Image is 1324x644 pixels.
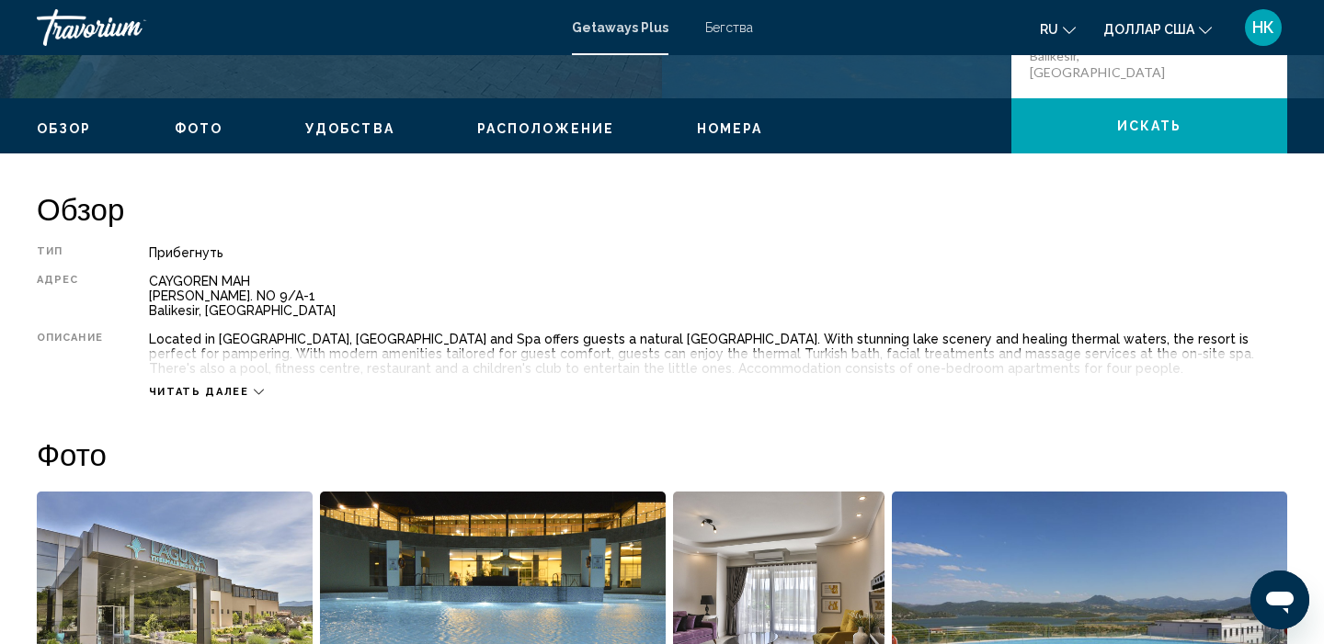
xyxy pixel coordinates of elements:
iframe: Кнопка запуска окна обмена сообщениями [1250,571,1309,629]
font: доллар США [1103,22,1194,37]
span: Читать далее [149,386,249,398]
span: Расположение [477,121,614,136]
button: Изменить валюту [1103,16,1212,42]
button: Читать далее [149,385,264,399]
div: Located in [GEOGRAPHIC_DATA], [GEOGRAPHIC_DATA] and Spa offers guests a natural [GEOGRAPHIC_DATA]... [149,332,1287,376]
button: Номера [697,120,763,137]
button: Удобства [305,120,394,137]
a: Getaways Plus [572,20,668,35]
span: Обзор [37,121,92,136]
a: Травориум [37,9,554,46]
div: Описание [37,332,103,376]
h2: Фото [37,435,1287,472]
font: ru [1040,22,1058,37]
div: Тип [37,245,103,260]
div: Адрес [37,274,103,318]
button: Изменить язык [1040,16,1076,42]
span: Фото [175,121,223,136]
span: Удобства [305,121,394,136]
button: Меню пользователя [1239,8,1287,47]
button: Расположение [477,120,614,137]
span: Номера [697,121,763,136]
div: Прибегнуть [149,245,1287,260]
span: искать [1117,119,1182,134]
button: Обзор [37,120,92,137]
a: Бегства [705,20,753,35]
h2: Обзор [37,190,1287,227]
div: CAYGOREN MAH [PERSON_NAME]. NO 9/A-1 Balikesir, [GEOGRAPHIC_DATA] [149,274,1287,318]
font: НК [1252,17,1274,37]
button: Фото [175,120,223,137]
button: искать [1011,98,1287,153]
